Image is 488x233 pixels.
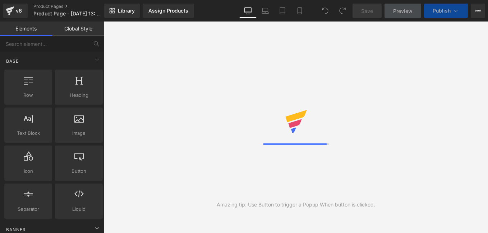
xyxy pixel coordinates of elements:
[6,91,50,99] span: Row
[291,4,308,18] a: Mobile
[33,4,116,9] a: Product Pages
[57,129,101,137] span: Image
[424,4,468,18] button: Publish
[104,4,140,18] a: New Library
[239,4,257,18] a: Desktop
[52,22,104,36] a: Global Style
[57,91,101,99] span: Heading
[393,7,413,15] span: Preview
[471,4,485,18] button: More
[217,201,375,209] div: Amazing tip: Use Button to trigger a Popup When button is clicked.
[14,6,23,15] div: v6
[57,167,101,175] span: Button
[318,4,332,18] button: Undo
[5,226,27,233] span: Banner
[335,4,350,18] button: Redo
[6,205,50,213] span: Separator
[433,8,451,14] span: Publish
[6,129,50,137] span: Text Block
[361,7,373,15] span: Save
[274,4,291,18] a: Tablet
[385,4,421,18] a: Preview
[3,4,28,18] a: v6
[148,8,188,14] div: Assign Products
[257,4,274,18] a: Laptop
[118,8,135,14] span: Library
[5,58,19,65] span: Base
[6,167,50,175] span: Icon
[57,205,101,213] span: Liquid
[33,11,102,16] span: Product Page - [DATE] 13:52:38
